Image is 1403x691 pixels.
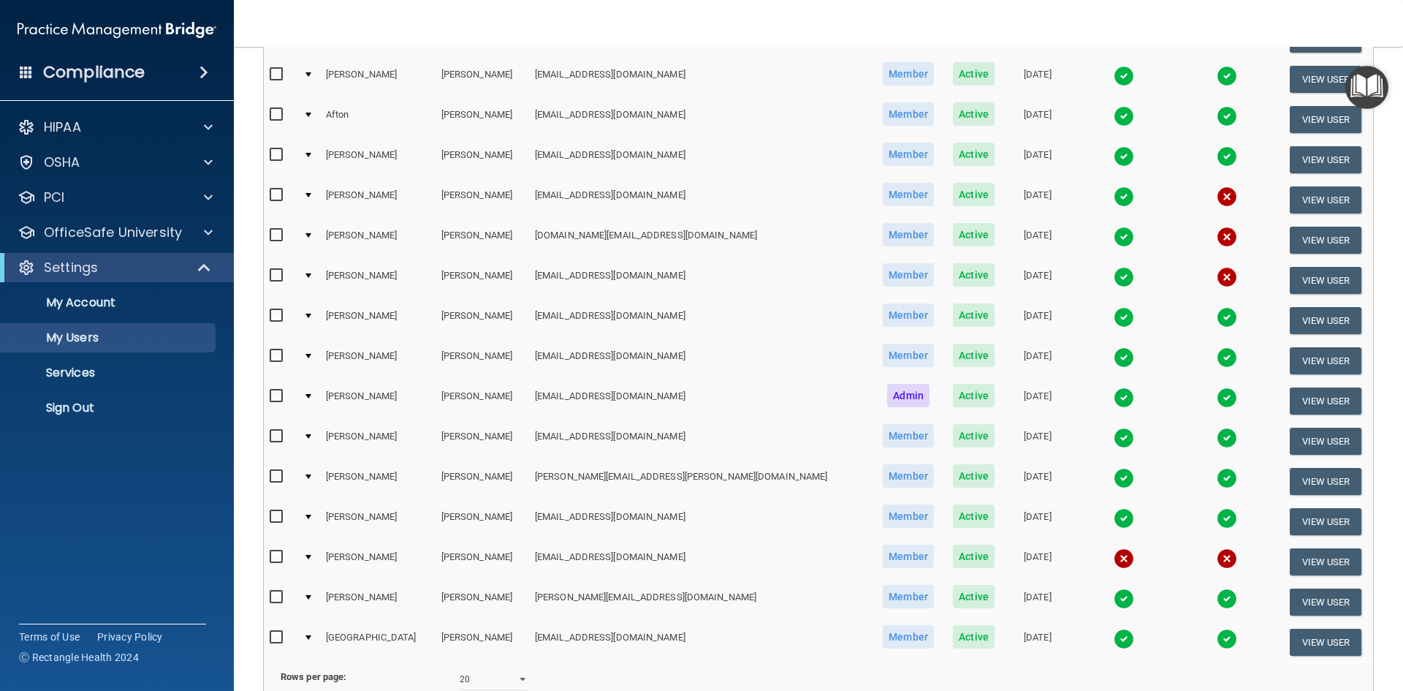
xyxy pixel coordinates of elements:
td: [DATE] [1004,381,1072,421]
td: [PERSON_NAME] [320,260,436,301]
img: cross.ca9f0e7f.svg [1114,548,1134,569]
td: [PERSON_NAME] [320,502,436,542]
span: Member [883,464,934,488]
img: cross.ca9f0e7f.svg [1217,227,1237,247]
p: Services [9,366,209,380]
td: [PERSON_NAME] [320,59,436,99]
span: Active [953,464,995,488]
td: [EMAIL_ADDRESS][DOMAIN_NAME] [529,301,873,341]
img: cross.ca9f0e7f.svg [1217,186,1237,207]
img: tick.e7d51cea.svg [1217,508,1237,529]
img: tick.e7d51cea.svg [1114,629,1134,649]
span: Active [953,424,995,448]
span: Member [883,102,934,126]
img: tick.e7d51cea.svg [1114,186,1134,207]
span: Member [883,62,934,86]
span: Active [953,303,995,327]
span: Member [883,344,934,367]
td: [DATE] [1004,220,1072,260]
td: [PERSON_NAME][EMAIL_ADDRESS][DOMAIN_NAME] [529,582,873,622]
span: Member [883,303,934,327]
td: [PERSON_NAME] [320,220,436,260]
span: Active [953,263,995,287]
td: [PERSON_NAME] [436,502,529,542]
td: [DATE] [1004,301,1072,341]
td: [DATE] [1004,59,1072,99]
img: tick.e7d51cea.svg [1114,508,1134,529]
a: Terms of Use [19,630,80,644]
p: Sign Out [9,401,209,415]
td: [PERSON_NAME] [436,381,529,421]
img: tick.e7d51cea.svg [1217,146,1237,167]
td: [PERSON_NAME] [436,622,529,662]
td: [EMAIL_ADDRESS][DOMAIN_NAME] [529,622,873,662]
a: HIPAA [18,118,213,136]
a: OSHA [18,154,213,171]
td: [PERSON_NAME] [436,180,529,220]
td: [PERSON_NAME] [436,421,529,461]
span: Member [883,143,934,166]
td: [PERSON_NAME] [436,140,529,180]
span: Active [953,62,995,86]
td: [EMAIL_ADDRESS][DOMAIN_NAME] [529,502,873,542]
p: My Users [9,331,209,345]
span: Member [883,625,934,649]
td: [DATE] [1004,502,1072,542]
td: Afton [320,99,436,140]
span: Active [953,183,995,206]
td: [PERSON_NAME] [436,260,529,301]
img: tick.e7d51cea.svg [1217,307,1237,328]
span: Member [883,223,934,246]
span: Admin [887,384,929,407]
img: tick.e7d51cea.svg [1217,388,1237,408]
p: PCI [44,189,64,206]
img: tick.e7d51cea.svg [1114,267,1134,287]
img: tick.e7d51cea.svg [1114,66,1134,86]
span: Active [953,143,995,166]
td: [EMAIL_ADDRESS][DOMAIN_NAME] [529,140,873,180]
td: [PERSON_NAME] [436,582,529,622]
span: Ⓒ Rectangle Health 2024 [19,650,139,665]
td: [EMAIL_ADDRESS][DOMAIN_NAME] [529,59,873,99]
img: tick.e7d51cea.svg [1217,428,1237,448]
span: Member [883,263,934,287]
button: View User [1290,227,1362,254]
img: tick.e7d51cea.svg [1114,468,1134,488]
button: View User [1290,186,1362,214]
button: View User [1290,428,1362,455]
span: Active [953,545,995,568]
button: View User [1290,146,1362,173]
button: View User [1290,548,1362,575]
td: [PERSON_NAME] [320,381,436,421]
p: OfficeSafe University [44,224,182,241]
span: Member [883,424,934,448]
img: tick.e7d51cea.svg [1114,146,1134,167]
button: View User [1290,267,1362,294]
img: PMB logo [18,15,216,45]
img: tick.e7d51cea.svg [1114,428,1134,448]
td: [EMAIL_ADDRESS][DOMAIN_NAME] [529,421,873,461]
td: [GEOGRAPHIC_DATA] [320,622,436,662]
td: [PERSON_NAME] [436,301,529,341]
td: [PERSON_NAME][EMAIL_ADDRESS][PERSON_NAME][DOMAIN_NAME] [529,461,873,502]
button: View User [1290,388,1362,415]
img: cross.ca9f0e7f.svg [1217,267,1237,287]
span: Member [883,545,934,568]
span: Member [883,183,934,206]
span: Active [953,223,995,246]
td: [PERSON_NAME] [436,99,529,140]
td: [PERSON_NAME] [320,582,436,622]
td: [DATE] [1004,99,1072,140]
img: tick.e7d51cea.svg [1217,347,1237,368]
td: [DATE] [1004,140,1072,180]
img: tick.e7d51cea.svg [1217,468,1237,488]
td: [PERSON_NAME] [320,341,436,381]
a: Settings [18,259,212,276]
td: [EMAIL_ADDRESS][DOMAIN_NAME] [529,341,873,381]
td: [PERSON_NAME] [320,301,436,341]
b: Rows per page: [281,671,346,682]
h4: Compliance [43,62,145,83]
iframe: Drift Widget Chat Controller [1150,587,1385,646]
img: tick.e7d51cea.svg [1114,388,1134,408]
p: My Account [9,295,209,310]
